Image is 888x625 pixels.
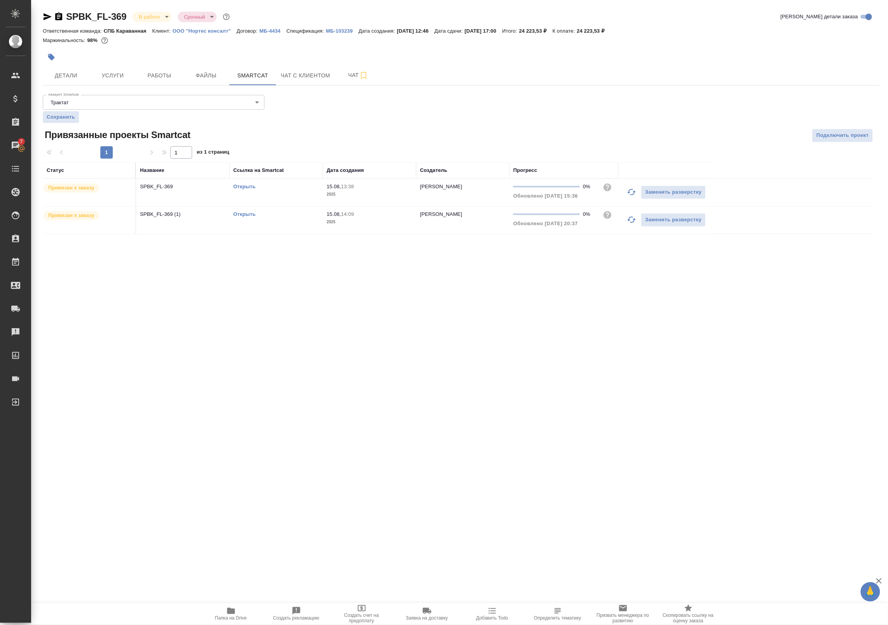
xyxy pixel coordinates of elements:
p: 98% [87,37,99,43]
button: Подключить проект [812,129,873,142]
p: 15.08, [327,184,341,189]
div: В работе [133,12,172,22]
p: Дата создания: [359,28,397,34]
span: Чат [340,70,377,80]
a: Открыть [233,184,256,189]
button: Создать рекламацию [264,603,329,625]
p: Итого: [502,28,519,34]
span: Детали [47,71,85,81]
p: SPBK_FL-369 [140,183,226,191]
button: В работе [137,14,162,20]
button: Скопировать ссылку для ЯМессенджера [43,12,52,21]
p: [PERSON_NAME] [420,184,462,189]
div: 0% [583,210,597,218]
span: 7 [15,138,27,145]
button: Папка на Drive [198,603,264,625]
button: Добавить тэг [43,49,60,66]
svg: Подписаться [359,71,368,80]
span: Определить тематику [534,616,581,621]
p: Ответственная команда: [43,28,104,34]
p: 24 223,53 ₽ [519,28,553,34]
p: [DATE] 12:46 [397,28,435,34]
a: SPBK_FL-369 [66,11,126,22]
span: Заменить разверстку [645,188,702,197]
span: Скопировать ссылку на оценку заказа [660,613,716,624]
p: 2025 [327,218,412,226]
span: из 1 страниц [197,147,229,159]
button: Срочный [182,14,207,20]
button: Призвать менеджера по развитию [590,603,656,625]
p: 15.08, [327,211,341,217]
div: Дата создания [327,166,364,174]
a: МБ-103239 [326,27,359,34]
span: Привязанные проекты Smartcat [43,129,191,141]
div: 0% [583,183,597,191]
span: 🙏 [864,584,877,600]
p: SPBK_FL-369 (1) [140,210,226,218]
p: Привязан к заказу [48,184,95,192]
button: 🙏 [861,582,880,602]
p: МБ-103239 [326,28,359,34]
span: Файлы [187,71,225,81]
span: Сохранить [47,113,75,121]
button: Определить тематику [525,603,590,625]
span: Заменить разверстку [645,215,702,224]
p: 2025 [327,191,412,198]
button: Доп статусы указывают на важность/срочность заказа [221,12,231,22]
div: Статус [47,166,64,174]
button: Обновить прогресс [622,183,641,201]
p: Привязан к заказу [48,212,95,219]
a: МБ-4434 [259,27,286,34]
button: Скопировать ссылку на оценку заказа [656,603,721,625]
button: Сохранить [43,111,79,123]
p: ООО "Нортес консалт" [173,28,237,34]
p: МБ-4434 [259,28,286,34]
p: 14:09 [341,211,354,217]
p: Дата сдачи: [434,28,464,34]
div: Название [140,166,164,174]
span: Подключить проект [816,131,869,140]
p: 24 223,53 ₽ [577,28,610,34]
p: Договор: [236,28,259,34]
button: Заменить разверстку [641,213,706,227]
span: Призвать менеджера по развитию [595,613,651,624]
div: В работе [178,12,217,22]
span: Создать рекламацию [273,616,319,621]
p: Клиент: [152,28,172,34]
div: Ссылка на Smartcat [233,166,284,174]
button: Обновить прогресс [622,210,641,229]
button: Скопировать ссылку [54,12,63,21]
div: Создатель [420,166,447,174]
span: Добавить Todo [476,616,508,621]
div: Трактат [43,95,264,110]
span: Заявка на доставку [406,616,448,621]
span: Обновлено [DATE] 15:36 [513,193,578,199]
button: Заявка на доставку [394,603,460,625]
a: 7 [2,136,29,155]
span: Обновлено [DATE] 20:37 [513,221,578,226]
a: ООО "Нортес консалт" [173,27,237,34]
span: Чат с клиентом [281,71,330,81]
p: СПБ Караванная [104,28,152,34]
span: Работы [141,71,178,81]
p: 13:38 [341,184,354,189]
p: [PERSON_NAME] [420,211,462,217]
p: Маржинальность: [43,37,87,43]
p: [DATE] 17:00 [465,28,503,34]
a: Открыть [233,211,256,217]
span: Услуги [94,71,131,81]
span: Создать счет на предоплату [334,613,390,624]
span: Папка на Drive [215,616,247,621]
button: Трактат [48,99,71,106]
button: Создать счет на предоплату [329,603,394,625]
button: Заменить разверстку [641,186,706,199]
div: Прогресс [513,166,537,174]
button: 310.23 RUB; [100,35,110,46]
button: Добавить Todo [460,603,525,625]
span: Smartcat [234,71,271,81]
span: [PERSON_NAME] детали заказа [781,13,858,21]
p: Спецификация: [286,28,326,34]
p: К оплате: [553,28,577,34]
